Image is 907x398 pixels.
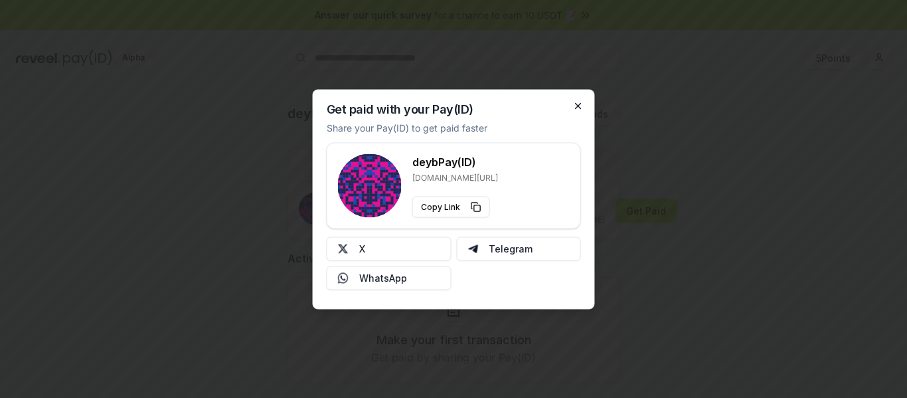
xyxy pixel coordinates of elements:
button: WhatsApp [327,266,452,290]
img: X [338,243,349,254]
h2: Get paid with your Pay(ID) [327,103,473,115]
p: Share your Pay(ID) to get paid faster [327,120,487,134]
img: Telegram [467,243,478,254]
button: X [327,237,452,260]
button: Copy Link [412,196,490,217]
img: Whatsapp [338,272,349,283]
h3: deyb Pay(ID) [412,153,498,169]
p: [DOMAIN_NAME][URL] [412,172,498,183]
button: Telegram [456,237,581,260]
